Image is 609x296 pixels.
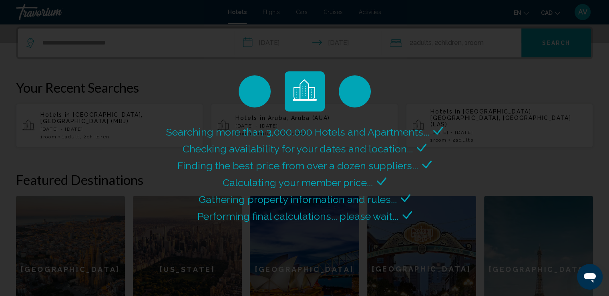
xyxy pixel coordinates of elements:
[177,160,418,172] span: Finding the best price from over a dozen suppliers...
[223,176,373,189] span: Calculating your member price...
[199,193,397,205] span: Gathering property information and rules...
[577,264,603,290] iframe: Button to launch messaging window
[197,210,398,222] span: Performing final calculations... please wait...
[166,126,429,138] span: Searching more than 3,000,000 Hotels and Apartments...
[183,143,413,155] span: Checking availability for your dates and location...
